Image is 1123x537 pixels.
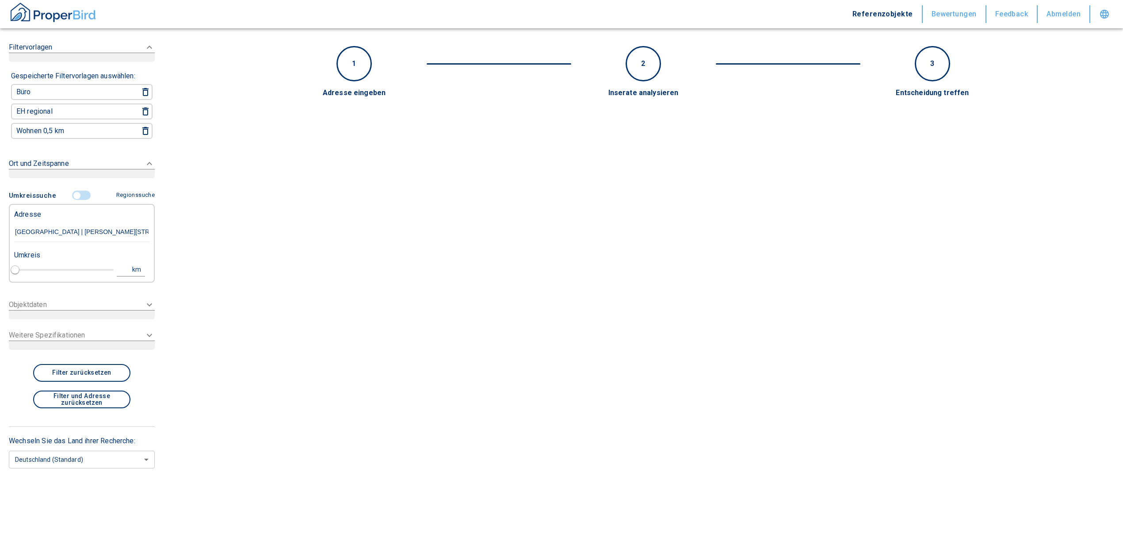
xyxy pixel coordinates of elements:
[13,105,128,118] button: EH regional
[844,5,923,23] button: Referenzobjekte
[923,5,986,23] button: Bewertungen
[352,58,356,69] p: 1
[9,436,155,446] p: Wechseln Sie das Land ihrer Recherche:
[9,71,155,142] div: Filtervorlagen
[16,108,53,115] p: EH regional
[9,325,155,355] div: Weitere Spezifikationen
[9,187,155,287] div: Filtervorlagen
[16,127,64,134] p: Wohnen 0,5 km
[13,86,128,98] button: Büro
[14,209,41,220] p: Adresse
[930,58,934,69] p: 3
[824,88,1041,98] div: Entscheidung treffen
[11,71,135,81] p: Gespeicherte Filtervorlagen auswählen:
[9,330,85,341] p: Weitere Spezifikationen
[9,158,69,169] p: Ort und Zeitspanne
[14,250,40,261] p: Umkreis
[14,222,149,242] input: Adresse eingeben
[9,299,47,310] p: Objektdaten
[9,150,155,187] div: Ort und Zeitspanne
[9,33,155,71] div: Filtervorlagen
[135,264,143,275] div: km
[117,263,145,276] button: km
[33,391,130,408] button: Filter und Adresse zurücksetzen
[16,88,31,96] p: Büro
[9,294,155,325] div: Objektdaten
[33,364,130,382] button: Filter zurücksetzen
[986,5,1038,23] button: Feedback
[13,125,128,137] button: Wohnen 0,5 km
[9,448,155,471] div: Deutschland (Standard)
[535,88,752,98] div: Inserate analysieren
[9,42,52,53] p: Filtervorlagen
[641,58,645,69] p: 2
[113,188,155,203] button: Regionssuche
[246,88,463,98] div: Adresse eingeben
[9,1,97,23] img: ProperBird Logo and Home Button
[9,187,60,204] button: Umkreissuche
[9,1,97,27] button: ProperBird Logo and Home Button
[1038,5,1090,23] button: Abmelden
